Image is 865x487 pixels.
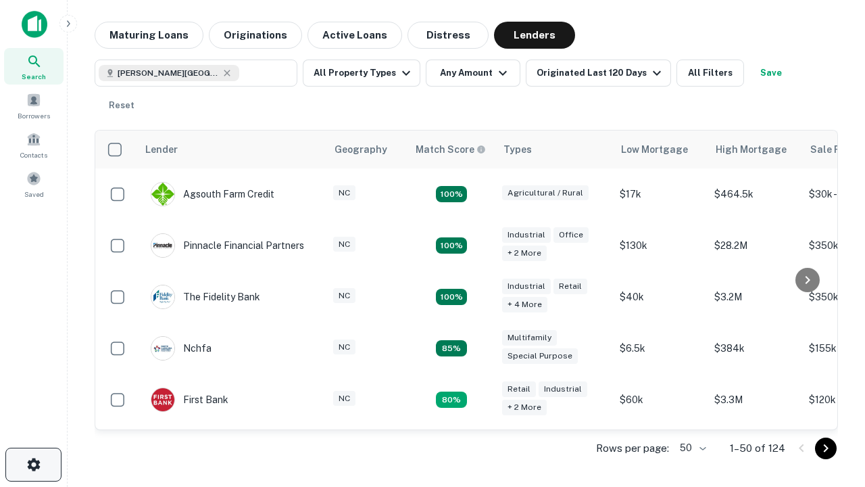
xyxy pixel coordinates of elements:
div: Retail [553,279,587,294]
th: High Mortgage [708,131,802,168]
div: Lender [145,141,178,158]
div: Matching Properties: 17, hasApolloMatch: undefined [436,340,467,356]
th: Lender [137,131,326,168]
div: + 2 more [502,246,547,261]
button: Go to next page [815,438,837,459]
td: $464.5k [708,168,802,220]
img: picture [151,388,174,411]
a: Contacts [4,126,64,163]
button: Distress [407,22,489,49]
div: Special Purpose [502,348,578,364]
div: Pinnacle Financial Partners [151,233,304,258]
button: Save your search to get updates of matches that match your search criteria. [749,60,793,87]
div: NC [333,340,355,355]
button: All Property Types [303,60,420,87]
div: Agsouth Farm Credit [151,182,274,206]
p: 1–50 of 124 [730,440,785,457]
button: All Filters [676,60,744,87]
button: Reset [100,92,143,119]
div: Industrial [539,381,587,397]
p: Rows per page: [596,440,669,457]
button: Active Loans [307,22,402,49]
td: $3.2M [708,271,802,323]
th: Types [495,131,613,168]
img: picture [151,183,174,206]
button: Lenders [494,22,575,49]
td: $130k [613,220,708,271]
img: picture [151,234,174,257]
div: Matching Properties: 36, hasApolloMatch: undefined [436,289,467,305]
iframe: Chat Widget [797,379,865,444]
th: Capitalize uses an advanced AI algorithm to match your search with the best lender. The match sco... [407,131,495,168]
button: Any Amount [426,60,520,87]
div: Originated Last 120 Days [537,65,665,81]
div: NC [333,237,355,252]
th: Low Mortgage [613,131,708,168]
div: + 4 more [502,297,547,312]
div: High Mortgage [716,141,787,158]
div: Industrial [502,227,551,243]
div: Capitalize uses an advanced AI algorithm to match your search with the best lender. The match sco... [416,142,486,157]
button: Originated Last 120 Days [526,60,671,87]
td: $28.2M [708,220,802,271]
td: $6.5k [613,323,708,374]
h6: Match Score [416,142,483,157]
a: Borrowers [4,87,64,124]
div: Low Mortgage [621,141,688,158]
span: Search [22,71,46,82]
button: Maturing Loans [95,22,203,49]
div: Industrial [502,279,551,294]
img: picture [151,337,174,360]
td: $17k [613,168,708,220]
div: Agricultural / Rural [502,185,589,201]
td: $60k [613,374,708,425]
div: Retail [502,381,536,397]
button: Originations [209,22,302,49]
div: 50 [674,438,708,458]
img: picture [151,285,174,308]
div: Multifamily [502,330,557,346]
th: Geography [326,131,407,168]
div: NC [333,391,355,407]
div: NC [333,288,355,304]
div: Office [553,227,589,243]
div: Matching Properties: 22, hasApolloMatch: undefined [436,186,467,202]
div: Geography [335,141,387,158]
span: Contacts [20,149,47,160]
div: The Fidelity Bank [151,285,260,309]
div: Matching Properties: 24, hasApolloMatch: undefined [436,237,467,254]
td: $3.3M [708,374,802,425]
div: + 2 more [502,400,547,415]
div: NC [333,185,355,201]
div: First Bank [151,388,228,412]
span: [PERSON_NAME][GEOGRAPHIC_DATA], [GEOGRAPHIC_DATA] [118,67,219,79]
div: Types [503,141,532,158]
img: capitalize-icon.png [22,11,47,38]
span: Borrowers [18,110,50,121]
a: Search [4,48,64,85]
td: $40k [613,271,708,323]
div: Matching Properties: 16, hasApolloMatch: undefined [436,392,467,408]
span: Saved [24,189,44,200]
td: $384k [708,323,802,374]
a: Saved [4,166,64,202]
div: Nchfa [151,336,212,361]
